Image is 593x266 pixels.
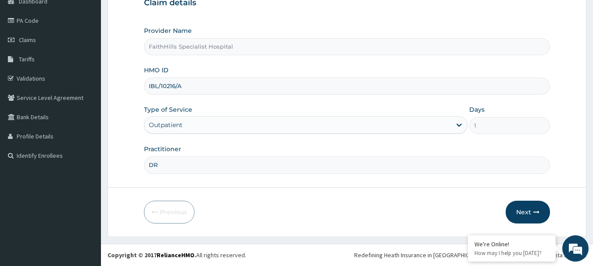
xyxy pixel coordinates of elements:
[506,201,550,223] button: Next
[108,251,196,259] strong: Copyright © 2017 .
[144,66,169,74] label: HMO ID
[474,240,549,248] div: We're Online!
[144,26,192,35] label: Provider Name
[144,156,550,174] input: Enter Name
[144,145,181,153] label: Practitioner
[354,251,586,259] div: Redefining Heath Insurance in [GEOGRAPHIC_DATA] using Telemedicine and Data Science!
[144,4,165,25] div: Minimize live chat window
[469,105,485,114] label: Days
[19,36,36,44] span: Claims
[144,78,550,95] input: Enter HMO ID
[51,78,121,167] span: We're online!
[144,105,192,114] label: Type of Service
[149,121,183,129] div: Outpatient
[144,201,194,223] button: Previous
[4,175,167,206] textarea: Type your message and hit 'Enter'
[157,251,194,259] a: RelianceHMO
[101,244,593,266] footer: All rights reserved.
[16,44,36,66] img: d_794563401_company_1708531726252_794563401
[46,49,147,60] div: Chat with us now
[19,55,35,63] span: Tariffs
[474,249,549,257] p: How may I help you today?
